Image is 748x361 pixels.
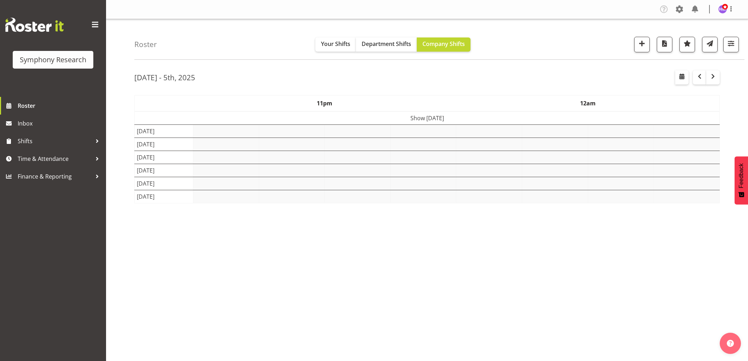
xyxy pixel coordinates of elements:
span: Inbox [18,118,103,129]
span: Department Shifts [362,40,411,48]
button: Download a PDF of the roster according to the set date range. [657,37,672,52]
span: Feedback [738,163,744,188]
button: Department Shifts [356,37,417,52]
button: Your Shifts [315,37,356,52]
img: hitesh-makan1261.jpg [718,5,727,13]
th: 11pm [193,95,456,111]
td: [DATE] [135,164,193,177]
span: Finance & Reporting [18,171,92,182]
th: 12am [456,95,720,111]
td: [DATE] [135,177,193,190]
span: Your Shifts [321,40,350,48]
button: Filter Shifts [723,37,739,52]
h4: Roster [134,40,157,48]
button: Company Shifts [417,37,471,52]
button: Highlight an important date within the roster. [679,37,695,52]
span: Shifts [18,136,92,146]
button: Add a new shift [634,37,650,52]
td: [DATE] [135,124,193,138]
button: Select a specific date within the roster. [675,70,689,85]
span: Roster [18,100,103,111]
img: help-xxl-2.png [727,340,734,347]
button: Feedback - Show survey [735,156,748,204]
span: Company Shifts [422,40,465,48]
td: Show [DATE] [135,111,720,125]
td: [DATE] [135,151,193,164]
button: Send a list of all shifts for the selected filtered period to all rostered employees. [702,37,718,52]
td: [DATE] [135,190,193,203]
td: [DATE] [135,138,193,151]
span: Time & Attendance [18,153,92,164]
img: Rosterit website logo [5,18,64,32]
h2: [DATE] - 5th, 2025 [134,73,195,82]
div: Symphony Research [20,54,86,65]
